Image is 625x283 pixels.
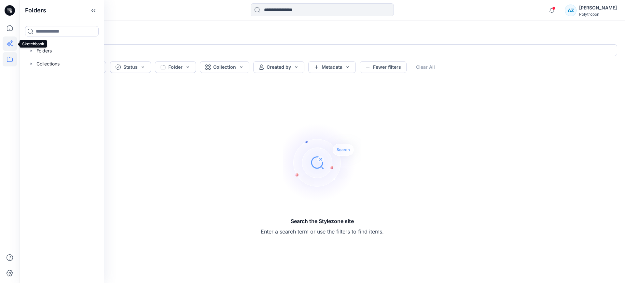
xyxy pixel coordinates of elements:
[579,12,617,17] div: Polytropon
[253,61,304,73] button: Created by
[308,61,356,73] button: Metadata
[110,61,151,73] button: Status
[261,228,384,235] p: Enter a search term or use the filters to find items.
[261,217,384,225] h5: Search the Stylezone site
[22,26,622,44] h4: Search
[283,123,361,202] img: Search the Stylezone site
[200,61,249,73] button: Collection
[360,61,407,73] button: Fewer filters
[565,5,576,16] div: AZ
[155,61,196,73] button: Folder
[579,4,617,12] div: [PERSON_NAME]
